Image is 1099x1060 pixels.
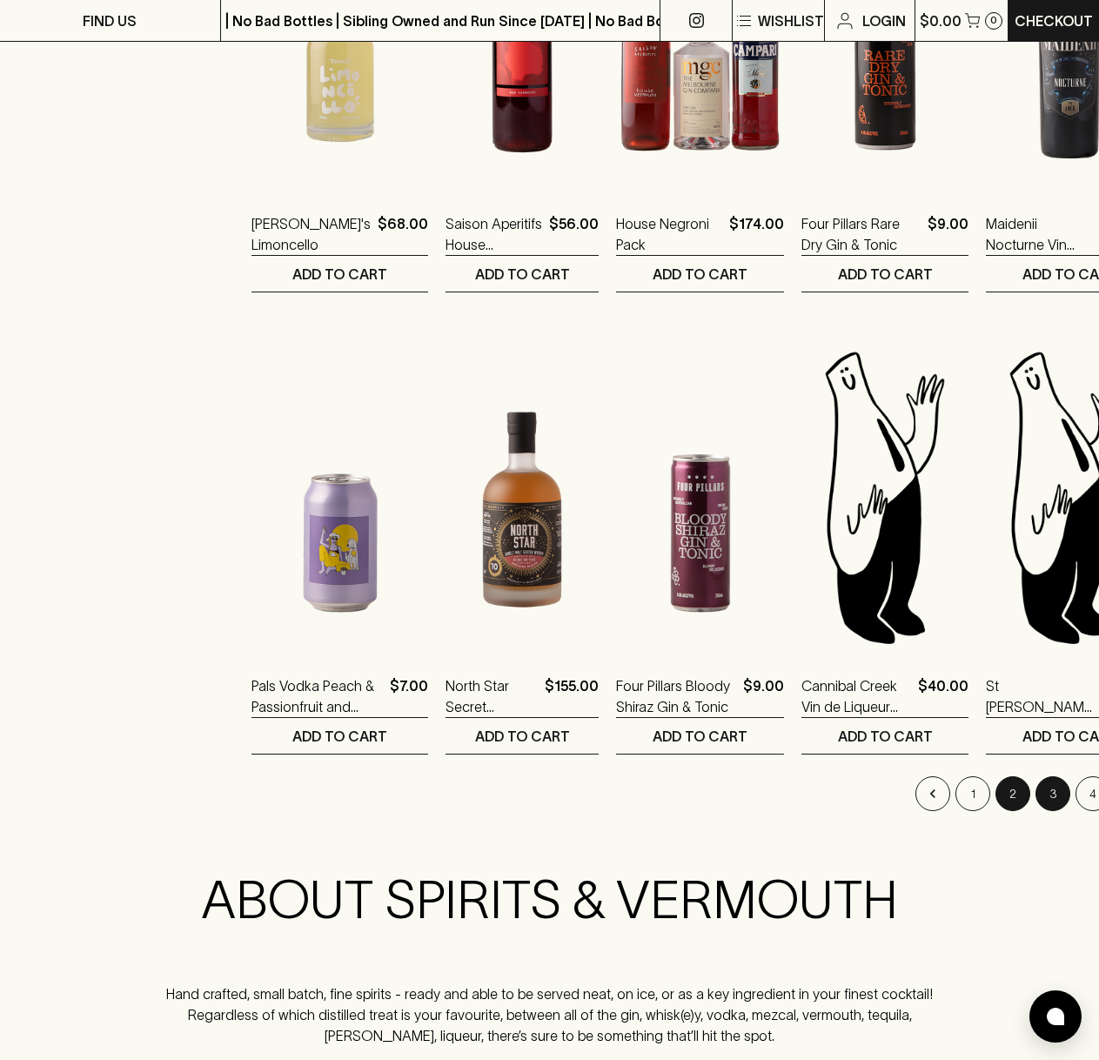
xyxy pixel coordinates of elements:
p: ADD TO CART [653,264,747,285]
img: Blackhearts & Sparrows Man [801,345,968,649]
p: ADD TO CART [292,264,387,285]
p: Hand crafted, small batch, fine spirits - ready and able to be served neat, on ice, or as a key i... [164,983,934,1046]
button: Go to previous page [915,776,950,811]
a: Pals Vodka Peach & Passionfruit and Soda [251,675,383,717]
p: $9.00 [743,675,784,717]
p: $155.00 [545,675,599,717]
p: Login [862,10,906,31]
p: $0.00 [920,10,962,31]
button: Go to page 3 [1035,776,1070,811]
a: North Star Secret Speyside Single Malt Whisky [446,675,538,717]
p: $56.00 [549,213,599,255]
img: North Star Secret Speyside Single Malt Whisky [446,345,599,649]
button: ADD TO CART [446,718,599,754]
img: Pals Vodka Peach & Passionfruit and Soda [251,345,428,649]
p: Wishlist [758,10,824,31]
button: Go to page 1 [955,776,990,811]
a: Maidenii Nocturne Vin Amer [986,213,1096,255]
img: bubble-icon [1047,1008,1064,1025]
a: House Negroni Pack [616,213,722,255]
button: ADD TO CART [801,256,968,292]
a: Four Pillars Bloody Shiraz Gin & Tonic [616,675,736,717]
p: ADD TO CART [475,264,570,285]
p: ADD TO CART [292,726,387,747]
p: ADD TO CART [475,726,570,747]
p: FIND US [83,10,137,31]
p: ADD TO CART [838,726,933,747]
p: $68.00 [378,213,428,255]
p: $7.00 [390,675,428,717]
button: page 2 [995,776,1030,811]
button: ADD TO CART [251,718,428,754]
img: Four Pillars Bloody Shiraz Gin & Tonic [616,345,784,649]
button: ADD TO CART [251,256,428,292]
p: $174.00 [729,213,784,255]
p: Checkout [1015,10,1093,31]
h2: ABOUT SPIRITS & VERMOUTH [164,869,934,931]
a: St [PERSON_NAME] VS Pot Still [PERSON_NAME] 150ml [986,675,1099,717]
button: ADD TO CART [801,718,968,754]
a: Four Pillars Rare Dry Gin & Tonic [801,213,921,255]
a: Cannibal Creek Vin de Liqueur 2016 [801,675,911,717]
button: ADD TO CART [616,718,784,754]
p: 0 [990,16,997,25]
button: ADD TO CART [446,256,599,292]
a: [PERSON_NAME]'s Limoncello [251,213,371,255]
p: ADD TO CART [653,726,747,747]
p: $40.00 [918,675,968,717]
button: ADD TO CART [616,256,784,292]
p: $9.00 [928,213,968,255]
p: ADD TO CART [838,264,933,285]
a: Saison Aperitifs House Vermouth [446,213,542,255]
